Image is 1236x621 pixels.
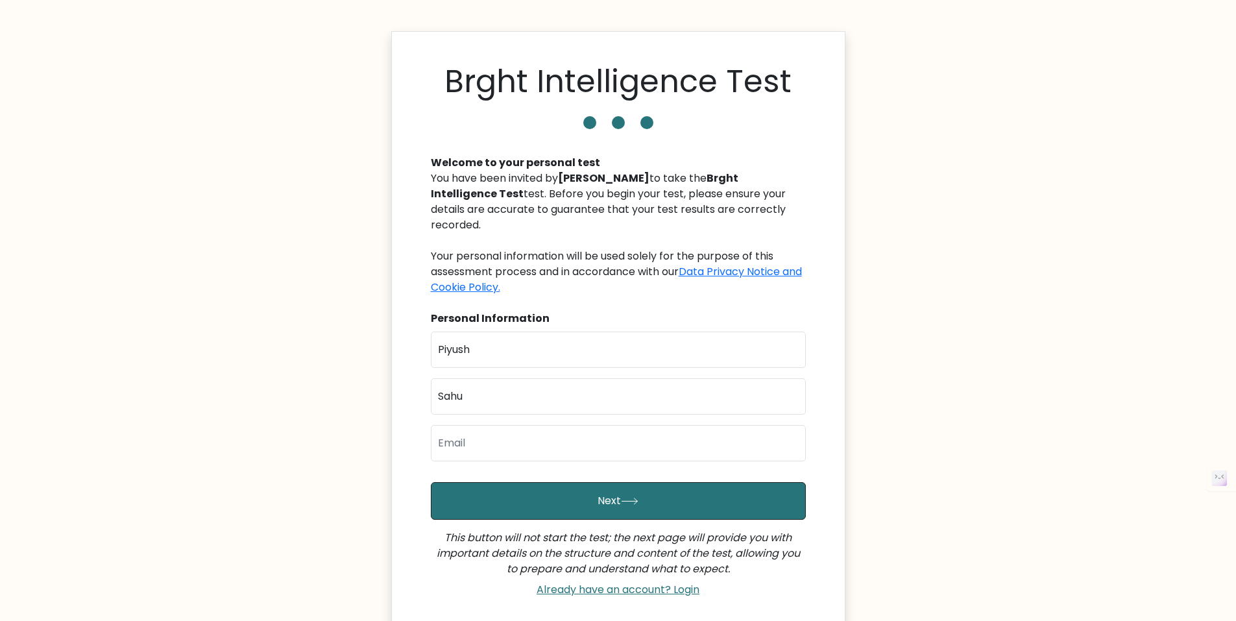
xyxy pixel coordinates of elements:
b: [PERSON_NAME] [558,171,649,186]
input: First name [431,332,806,368]
a: Already have an account? Login [531,582,705,597]
b: Brght Intelligence Test [431,171,738,201]
div: Welcome to your personal test [431,155,806,171]
input: Email [431,425,806,461]
input: Last name [431,378,806,415]
div: Personal Information [431,311,806,326]
i: This button will not start the test; the next page will provide you with important details on the... [437,530,800,576]
h1: Brght Intelligence Test [444,63,792,101]
button: Next [431,482,806,520]
div: You have been invited by to take the test. Before you begin your test, please ensure your details... [431,171,806,295]
a: Data Privacy Notice and Cookie Policy. [431,264,802,295]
